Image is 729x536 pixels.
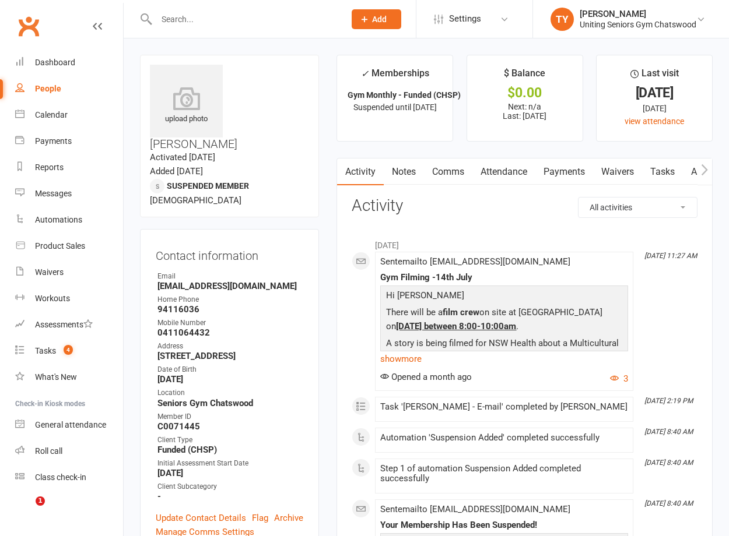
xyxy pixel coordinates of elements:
[630,66,679,87] div: Last visit
[504,66,545,87] div: $ Balance
[150,87,223,125] div: upload photo
[478,102,572,121] p: Next: n/a Last: [DATE]
[15,207,123,233] a: Automations
[157,271,303,282] div: Email
[449,6,481,32] span: Settings
[157,327,303,338] strong: 0411064432
[472,158,535,185] a: Attendance
[157,491,303,502] strong: -
[380,256,570,267] span: Sent email to [EMAIL_ADDRESS][DOMAIN_NAME]
[443,307,479,318] span: film crew
[380,504,570,514] span: Sent email to [EMAIL_ADDRESS][DOMAIN_NAME]
[352,9,401,29] button: Add
[15,285,123,312] a: Workouts
[644,459,693,467] i: [DATE] 8:40 AM
[167,181,249,191] span: Suspended member
[15,128,123,154] a: Payments
[580,19,696,30] div: Uniting Seniors Gym Chatswood
[15,412,123,438] a: General attendance kiosk mode
[353,103,437,112] span: Suspended until [DATE]
[580,9,696,19] div: [PERSON_NAME]
[274,511,303,525] a: Archive
[607,87,702,99] div: [DATE]
[150,195,241,206] span: [DEMOGRAPHIC_DATA]
[380,351,628,367] a: show more
[644,252,697,260] i: [DATE] 11:27 AM
[361,66,429,87] div: Memberships
[157,398,303,408] strong: Seniors Gym Chatswood
[372,15,387,24] span: Add
[64,345,73,355] span: 4
[380,372,472,382] span: Opened a month ago
[625,117,684,126] a: view attendance
[15,181,123,207] a: Messages
[35,472,86,482] div: Class check-in
[15,438,123,464] a: Roll call
[644,397,693,405] i: [DATE] 2:19 PM
[380,402,628,412] div: Task '[PERSON_NAME] - E-mail' completed by [PERSON_NAME]
[35,136,72,146] div: Payments
[383,305,625,336] p: There will be a on site at [GEOGRAPHIC_DATA] on .
[380,520,628,530] div: Your Membership Has Been Suspended!
[157,351,303,361] strong: [STREET_ADDRESS]
[380,464,628,484] div: Step 1 of automation Suspension Added completed successfully
[15,76,123,102] a: People
[35,294,70,303] div: Workouts
[156,511,246,525] a: Update Contact Details
[593,158,642,185] a: Waivers
[157,294,303,305] div: Home Phone
[15,364,123,390] a: What's New
[14,12,43,41] a: Clubworx
[157,468,303,478] strong: [DATE]
[150,65,309,150] h3: [PERSON_NAME]
[150,166,203,177] time: Added [DATE]
[15,102,123,128] a: Calendar
[383,336,625,367] p: A story is being filmed for NSW Health about a Multicultural Health Week Campaign.
[352,197,698,215] h3: Activity
[35,346,56,355] div: Tasks
[15,50,123,76] a: Dashboard
[384,158,424,185] a: Notes
[157,387,303,399] div: Location
[35,215,82,224] div: Automations
[153,11,337,27] input: Search...
[35,110,68,119] div: Calendar
[157,445,303,455] strong: Funded (CHSP)
[396,321,516,332] span: [DATE] between 8:00-10:00am
[535,158,593,185] a: Payments
[478,87,572,99] div: $0.00
[35,84,61,93] div: People
[352,233,698,252] li: [DATE]
[380,433,628,443] div: Automation 'Suspension Added' completed successfully
[157,281,303,291] strong: [EMAIL_ADDRESS][DOMAIN_NAME]
[35,267,64,277] div: Waivers
[607,102,702,115] div: [DATE]
[157,374,303,385] strong: [DATE]
[157,318,303,329] div: Mobile Number
[551,8,574,31] div: TY
[35,372,77,382] div: What's New
[15,338,123,364] a: Tasks 4
[337,158,384,185] a: Activity
[35,58,75,67] div: Dashboard
[252,511,268,525] a: Flag
[157,341,303,352] div: Address
[35,241,85,251] div: Product Sales
[157,435,303,446] div: Client Type
[15,464,123,491] a: Class kiosk mode
[15,312,123,338] a: Assessments
[157,364,303,375] div: Date of Birth
[35,189,72,198] div: Messages
[610,372,628,386] button: 3
[35,446,62,456] div: Roll call
[383,288,625,305] p: Hi [PERSON_NAME]
[157,304,303,315] strong: 94116036
[361,68,369,79] i: ✓
[35,163,64,172] div: Reports
[35,420,106,429] div: General attendance
[15,154,123,181] a: Reports
[12,496,40,524] iframe: Intercom live chat
[644,428,693,436] i: [DATE] 8:40 AM
[157,481,303,492] div: Client Subcategory
[157,421,303,432] strong: C0071445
